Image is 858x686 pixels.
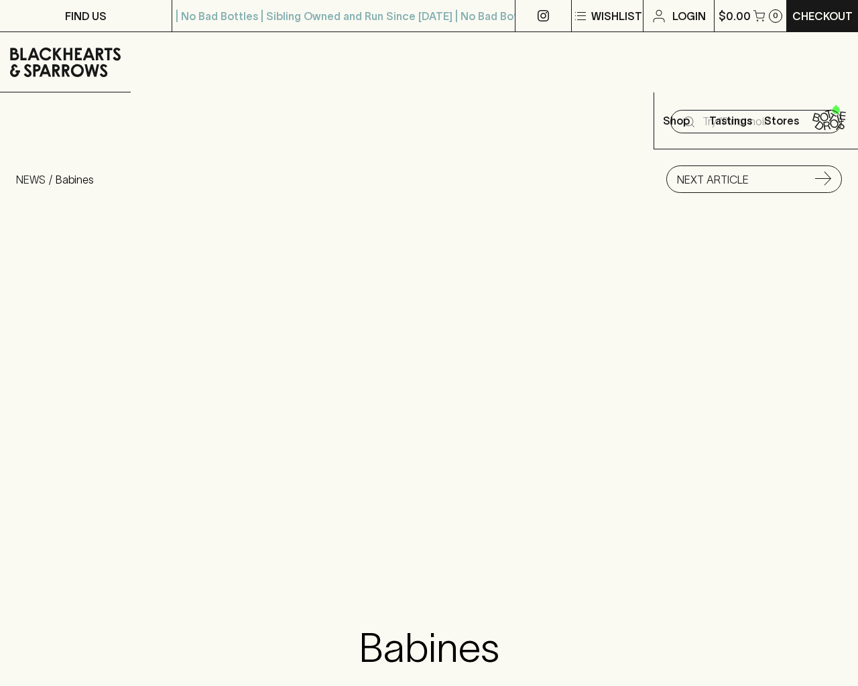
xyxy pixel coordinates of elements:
[756,92,807,149] a: Stores
[666,165,842,193] a: NEXT ARTICLE
[663,113,690,129] p: Shop
[654,92,705,149] button: Shop
[677,171,749,188] p: NEXT ARTICLE
[773,12,778,19] p: 0
[65,8,107,24] p: FIND US
[672,8,706,24] p: Login
[352,624,507,672] h2: Babines
[591,8,642,24] p: Wishlist
[792,8,853,24] p: Checkout
[705,92,756,149] a: Tastings
[16,174,46,186] a: NEWS
[719,8,751,24] p: $0.00
[702,111,831,133] input: Try "Pinot noir"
